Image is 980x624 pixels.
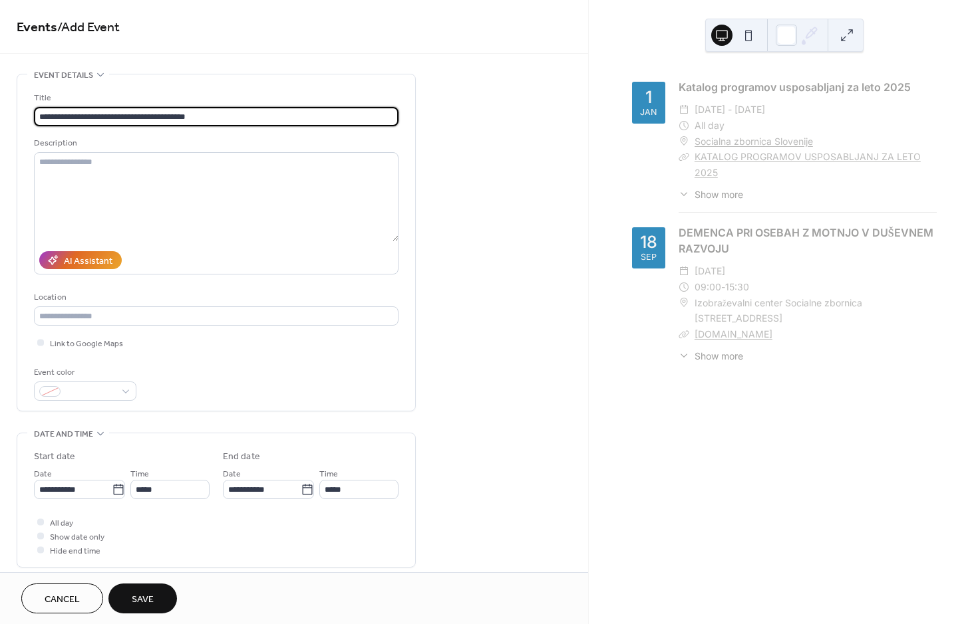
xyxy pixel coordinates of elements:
[695,134,813,150] a: Socialna zbornica Slovenije
[679,279,689,295] div: ​
[695,118,725,134] span: All day
[34,68,93,82] span: Event details
[679,226,933,255] a: DEMENCA PRI OSEBAH Z MOTNJO V DUŠEVNEM RAZVOJU
[679,80,911,94] a: Katalog programov usposabljanj za leto 2025
[679,349,743,363] button: ​Show more
[721,279,725,295] span: -
[50,337,123,351] span: Link to Google Maps
[641,253,657,262] div: Sep
[695,102,765,118] span: [DATE] - [DATE]
[640,108,657,117] div: Jan
[130,467,149,481] span: Time
[679,349,689,363] div: ​
[679,102,689,118] div: ​
[695,279,721,295] span: 09:00
[679,118,689,134] div: ​
[645,89,652,106] div: 1
[108,583,177,613] button: Save
[695,187,743,201] span: Show more
[679,187,743,201] button: ​Show more
[34,450,75,464] div: Start date
[695,151,921,178] a: KATALOG PROGRAMOV USPOSABLJANJ ZA LETO 2025
[34,467,52,481] span: Date
[679,134,689,150] div: ​
[57,15,120,41] span: / Add Event
[223,467,241,481] span: Date
[640,234,657,251] div: 18
[64,255,112,268] div: AI Assistant
[39,251,122,269] button: AI Assistant
[50,516,73,530] span: All day
[695,328,772,340] a: [DOMAIN_NAME]
[34,91,396,105] div: Title
[45,593,80,607] span: Cancel
[50,544,100,558] span: Hide end time
[34,290,396,304] div: Location
[695,295,937,327] span: Izobraževalni center Socialne zbornica [STREET_ADDRESS]
[132,593,154,607] span: Save
[679,295,689,311] div: ​
[695,349,743,363] span: Show more
[679,149,689,165] div: ​
[17,15,57,41] a: Events
[34,136,396,150] div: Description
[679,326,689,342] div: ​
[21,583,103,613] button: Cancel
[679,187,689,201] div: ​
[679,263,689,279] div: ​
[725,279,749,295] span: 15:30
[223,450,260,464] div: End date
[319,467,338,481] span: Time
[695,263,725,279] span: [DATE]
[34,365,134,379] div: Event color
[50,530,104,544] span: Show date only
[34,427,93,441] span: Date and time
